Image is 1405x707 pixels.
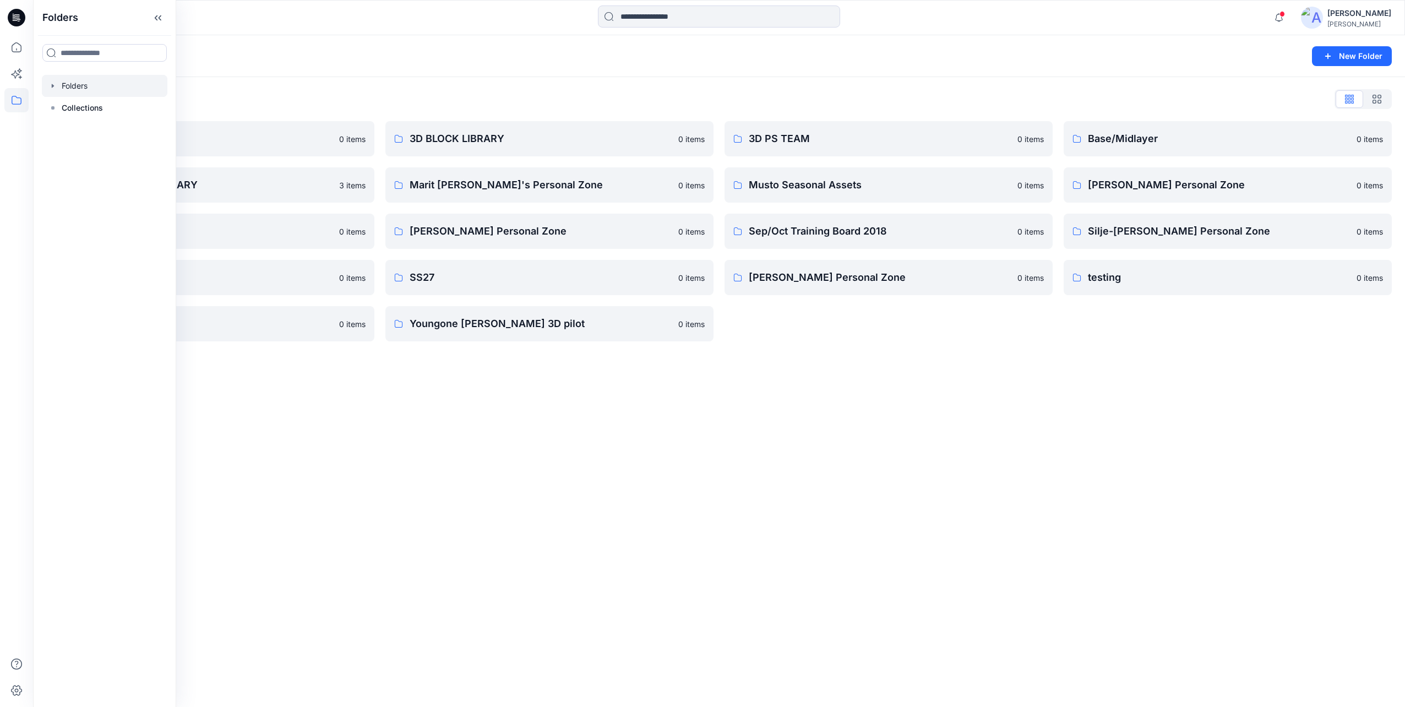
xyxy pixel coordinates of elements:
p: [PERSON_NAME] Personal Zone [410,224,672,239]
p: Collections [62,101,103,115]
div: [PERSON_NAME] [1327,7,1391,20]
p: Musto Seasonal Assets [749,177,1011,193]
p: 3D BLOCK LIBRARY [410,131,672,146]
a: 3D PS TEAM0 items [725,121,1053,156]
a: Base/Midlayer0 items [1064,121,1392,156]
a: testing0 items [1064,260,1392,295]
p: 0 items [678,318,705,330]
div: [PERSON_NAME] [1327,20,1391,28]
p: BLOCK PATTERN LIBRARY [70,177,333,193]
p: 0 items [678,272,705,284]
a: SS270 items [385,260,714,295]
img: avatar [1301,7,1323,29]
p: 3D [70,131,333,146]
p: Public [70,224,333,239]
p: 0 items [678,133,705,145]
p: Base/Midlayer [1088,131,1350,146]
a: SS260 items [46,260,374,295]
a: YOUNGONE0 items [46,306,374,341]
p: 0 items [1357,272,1383,284]
a: 3D BLOCK LIBRARY0 items [385,121,714,156]
p: 0 items [339,226,366,237]
a: Public0 items [46,214,374,249]
p: 0 items [1357,180,1383,191]
a: [PERSON_NAME] Personal Zone0 items [1064,167,1392,203]
p: Youngone [PERSON_NAME] 3D pilot [410,316,672,331]
p: [PERSON_NAME] Personal Zone [1088,177,1350,193]
p: 0 items [678,180,705,191]
p: 0 items [1017,272,1044,284]
a: Silje-[PERSON_NAME] Personal Zone0 items [1064,214,1392,249]
a: Youngone [PERSON_NAME] 3D pilot0 items [385,306,714,341]
a: Musto Seasonal Assets0 items [725,167,1053,203]
a: 3D0 items [46,121,374,156]
p: SS26 [70,270,333,285]
p: Silje-[PERSON_NAME] Personal Zone [1088,224,1350,239]
a: Marit [PERSON_NAME]'s Personal Zone0 items [385,167,714,203]
a: BLOCK PATTERN LIBRARY3 items [46,167,374,203]
p: [PERSON_NAME] Personal Zone [749,270,1011,285]
p: 3D PS TEAM [749,131,1011,146]
p: 0 items [678,226,705,237]
button: New Folder [1312,46,1392,66]
a: [PERSON_NAME] Personal Zone0 items [725,260,1053,295]
p: SS27 [410,270,672,285]
p: 0 items [339,318,366,330]
p: 0 items [1357,133,1383,145]
p: 0 items [339,133,366,145]
a: Sep/Oct Training Board 20180 items [725,214,1053,249]
p: 0 items [1017,180,1044,191]
p: Marit [PERSON_NAME]'s Personal Zone [410,177,672,193]
p: 0 items [1017,133,1044,145]
p: 0 items [1017,226,1044,237]
p: YOUNGONE [70,316,333,331]
p: 0 items [339,272,366,284]
p: 3 items [339,180,366,191]
p: testing [1088,270,1350,285]
p: 0 items [1357,226,1383,237]
a: [PERSON_NAME] Personal Zone0 items [385,214,714,249]
p: Sep/Oct Training Board 2018 [749,224,1011,239]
